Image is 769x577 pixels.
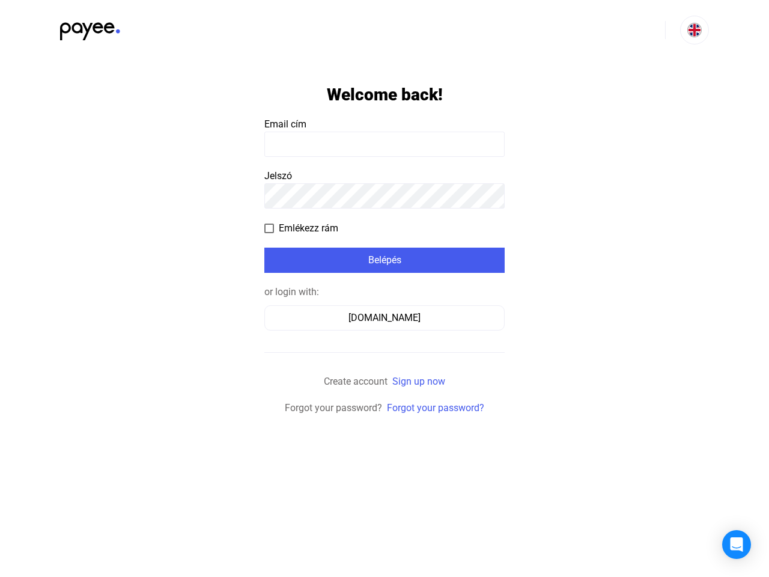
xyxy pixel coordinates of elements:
div: [DOMAIN_NAME] [269,311,500,325]
a: [DOMAIN_NAME] [264,312,505,323]
button: Belépés [264,248,505,273]
img: black-payee-blue-dot.svg [60,16,120,40]
span: Forgot your password? [285,402,382,414]
span: Email cím [264,118,306,130]
div: Belépés [268,253,501,267]
button: [DOMAIN_NAME] [264,305,505,331]
h1: Welcome back! [327,84,443,105]
span: Create account [324,376,388,387]
button: EN [680,16,709,44]
a: Forgot your password? [387,402,484,414]
span: Jelszó [264,170,292,182]
span: Emlékezz rám [279,221,338,236]
div: or login with: [264,285,505,299]
img: EN [687,23,702,37]
a: Sign up now [392,376,445,387]
div: Open Intercom Messenger [722,530,751,559]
